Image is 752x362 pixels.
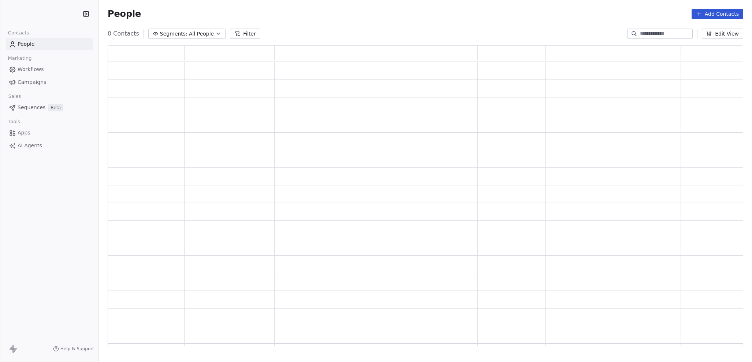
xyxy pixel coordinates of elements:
span: Workflows [18,66,44,73]
span: Help & Support [60,346,94,352]
div: grid [108,62,749,347]
a: People [6,38,93,50]
a: Workflows [6,63,93,75]
span: Contacts [5,27,32,38]
a: Campaigns [6,76,93,88]
a: Help & Support [53,346,94,352]
span: Beta [48,104,63,111]
span: Sales [5,91,24,102]
span: People [18,40,35,48]
span: Segments: [160,30,187,38]
span: AI Agents [18,142,42,149]
button: Filter [230,29,260,39]
span: Campaigns [18,78,46,86]
a: SequencesBeta [6,101,93,114]
a: AI Agents [6,140,93,152]
span: People [108,8,141,19]
span: Apps [18,129,30,137]
span: Tools [5,116,23,127]
button: Add Contacts [692,9,743,19]
span: Sequences [18,104,45,111]
button: Edit View [702,29,743,39]
span: 0 Contacts [108,29,139,38]
span: All People [189,30,214,38]
span: Marketing [5,53,35,64]
a: Apps [6,127,93,139]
